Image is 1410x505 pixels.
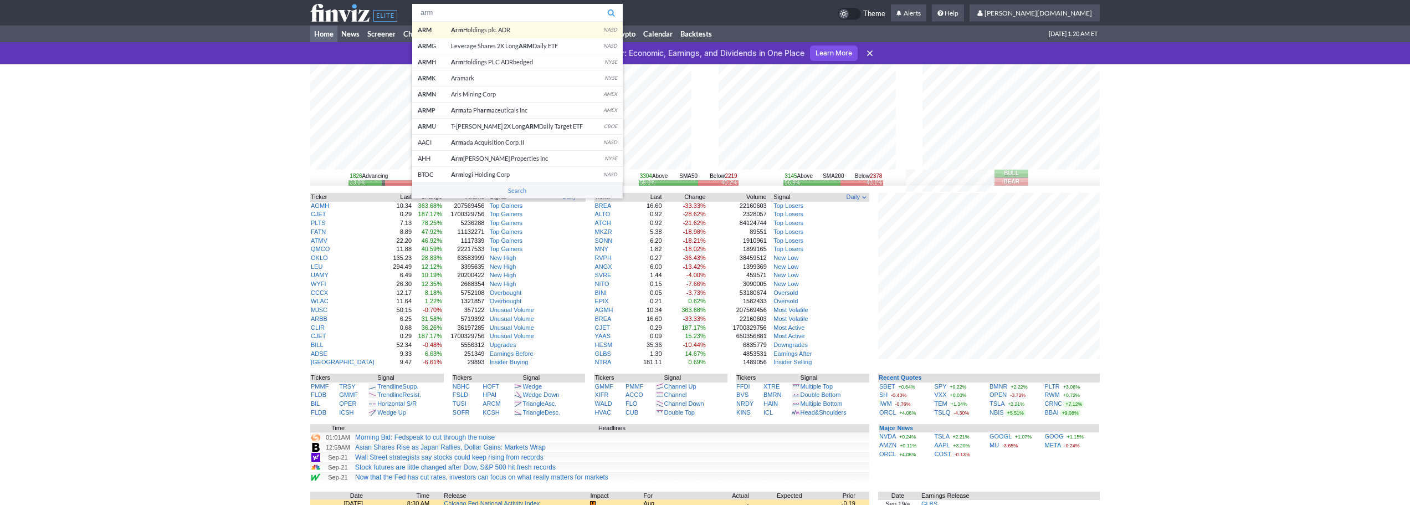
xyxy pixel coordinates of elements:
[451,70,601,86] td: Aramark
[1045,383,1060,390] a: PLTR
[879,425,913,431] a: Major News
[490,202,522,209] a: Top Gainers
[412,70,451,86] td: K
[640,172,668,180] div: Above
[639,172,739,180] div: SMA50
[545,400,556,407] span: Asc.
[483,400,500,407] a: ARCM
[388,193,412,202] th: Last
[706,254,767,263] td: 38459512
[595,289,607,296] a: BINI
[628,237,662,246] td: 6.20
[595,341,613,348] a: HESM
[311,254,328,261] a: OKLO
[763,391,781,398] a: BMRN
[311,246,330,252] a: QMCO
[490,263,516,270] a: New High
[935,442,950,448] a: AAPL
[663,193,706,202] th: Change
[773,237,803,244] a: Top Losers
[412,151,451,167] td: AHH
[490,324,534,331] a: Unusual Volume
[773,211,803,217] a: Top Losers
[801,409,847,416] a: Head&Shoulders
[725,173,737,179] span: 2219
[801,400,843,407] a: Multiple Bottom
[350,173,362,179] span: 1826
[443,237,485,246] td: 1117339
[377,409,406,416] a: Wedge Up
[595,272,612,278] a: SVRE
[388,263,412,272] td: 294.49
[451,106,463,114] b: Arm
[490,350,534,357] a: Earnings Before
[773,202,803,209] a: Top Losers
[989,400,1004,407] a: TSLA
[1045,391,1060,398] a: RWM
[451,54,601,70] td: Holdings PLC ADRhedged
[310,25,337,42] a: Home
[412,135,451,151] td: AACI
[311,333,326,339] a: CJET
[706,202,767,211] td: 22160603
[736,391,748,398] a: BVS
[879,451,896,457] a: ORCL
[388,210,412,219] td: 0.29
[422,246,442,252] span: 40.59%
[773,298,798,304] a: Oversold
[935,409,951,416] a: TSLQ
[422,237,442,244] span: 46.92%
[523,383,542,390] a: Wedge
[994,178,1028,186] button: Bear
[1045,442,1061,448] a: META
[595,324,611,331] a: CJET
[388,219,412,228] td: 7.13
[801,383,833,390] a: Multiple Top
[994,170,1028,177] button: Bull
[422,220,442,226] span: 78.25%
[490,246,522,252] a: Top Gainers
[683,237,706,244] span: -18.21%
[451,119,601,135] td: T-[PERSON_NAME] 2X Long Daily Target ETF
[601,103,623,119] td: AMEX
[595,246,608,252] a: MNY
[339,409,353,416] a: ICSH
[355,443,546,451] a: Asian Shares Rise as Japan Rallies, Dollar Gains: Markets Wrap
[355,473,608,481] a: Now that the Fed has cut rates, investors can focus on what really matters for markets
[451,171,463,178] b: Arm
[311,359,375,365] a: [GEOGRAPHIC_DATA]
[418,58,432,65] b: ARM
[490,228,522,235] a: Top Gainers
[639,25,676,42] a: Calendar
[377,383,418,390] a: TrendlineSupp.
[628,245,662,254] td: 1.82
[989,409,1004,416] a: NBIS
[422,228,442,235] span: 47.92%
[935,433,950,440] a: TSLA
[337,25,363,42] a: News
[339,400,356,407] a: OPER
[388,237,412,246] td: 22.20
[785,173,797,179] span: 3145
[311,400,320,407] a: BIL
[311,280,326,287] a: WYFI
[595,333,611,339] a: YAAS
[412,103,451,119] td: P
[388,202,412,211] td: 10.34
[601,86,623,103] td: AMEX
[706,237,767,246] td: 1910961
[525,123,539,130] b: ARM
[412,183,623,198] a: Search
[490,272,516,278] a: New High
[601,119,623,135] td: CBOE
[443,263,485,272] td: 3395635
[311,307,327,313] a: MJSC
[801,391,841,398] a: Double Bottom
[773,289,798,296] a: Oversold
[443,254,485,263] td: 63583999
[595,220,611,226] a: ATCH
[879,400,892,407] a: IWM
[594,409,611,416] a: HVAC
[866,180,882,185] div: 43.1%
[377,383,402,390] span: Trendline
